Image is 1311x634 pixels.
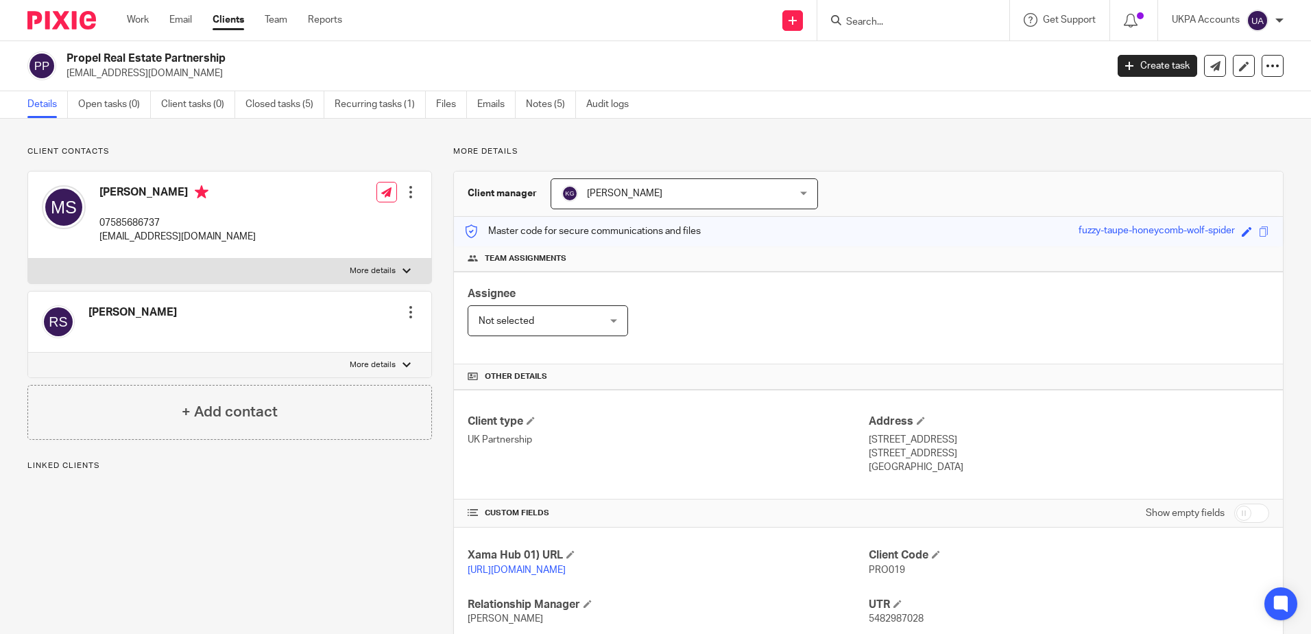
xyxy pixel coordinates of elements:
[88,305,177,320] h4: [PERSON_NAME]
[99,230,256,244] p: [EMAIL_ADDRESS][DOMAIN_NAME]
[526,91,576,118] a: Notes (5)
[479,316,534,326] span: Not selected
[468,508,868,519] h4: CUSTOM FIELDS
[468,565,566,575] a: [URL][DOMAIN_NAME]
[27,91,68,118] a: Details
[350,266,396,277] p: More details
[869,433,1269,447] p: [STREET_ADDRESS]
[127,13,149,27] a: Work
[308,13,342,27] a: Reports
[869,598,1269,612] h4: UTR
[27,146,432,157] p: Client contacts
[67,51,891,66] h2: Propel Real Estate Partnership
[265,13,287,27] a: Team
[587,189,662,198] span: [PERSON_NAME]
[468,598,868,612] h4: Relationship Manager
[468,187,537,200] h3: Client manager
[1079,224,1235,239] div: fuzzy-taupe-honeycomb-wolf-spider
[464,224,701,238] p: Master code for secure communications and files
[42,185,86,229] img: svg%3E
[1043,15,1096,25] span: Get Support
[1247,10,1268,32] img: svg%3E
[436,91,467,118] a: Files
[468,433,868,447] p: UK Partnership
[1118,55,1197,77] a: Create task
[485,253,566,264] span: Team assignments
[869,614,924,624] span: 5482987028
[1172,13,1240,27] p: UKPA Accounts
[468,548,868,563] h4: Xama Hub 01) URL
[562,185,578,202] img: svg%3E
[468,614,543,624] span: [PERSON_NAME]
[27,11,96,30] img: Pixie
[335,91,426,118] a: Recurring tasks (1)
[869,548,1269,563] h4: Client Code
[453,146,1284,157] p: More details
[27,460,432,471] p: Linked clients
[869,565,905,575] span: PRO019
[468,288,516,299] span: Assignee
[845,16,968,29] input: Search
[213,13,244,27] a: Clients
[169,13,192,27] a: Email
[195,185,208,199] i: Primary
[586,91,639,118] a: Audit logs
[869,460,1269,474] p: [GEOGRAPHIC_DATA]
[477,91,516,118] a: Emails
[78,91,151,118] a: Open tasks (0)
[161,91,235,118] a: Client tasks (0)
[67,67,1097,80] p: [EMAIL_ADDRESS][DOMAIN_NAME]
[869,414,1269,429] h4: Address
[99,216,256,230] p: 07585686737
[869,447,1269,460] p: [STREET_ADDRESS]
[485,371,547,382] span: Other details
[182,401,278,423] h4: + Add contact
[99,185,256,202] h4: [PERSON_NAME]
[27,51,56,80] img: svg%3E
[1146,506,1225,520] label: Show empty fields
[42,305,75,338] img: svg%3E
[245,91,324,118] a: Closed tasks (5)
[468,414,868,429] h4: Client type
[350,360,396,371] p: More details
